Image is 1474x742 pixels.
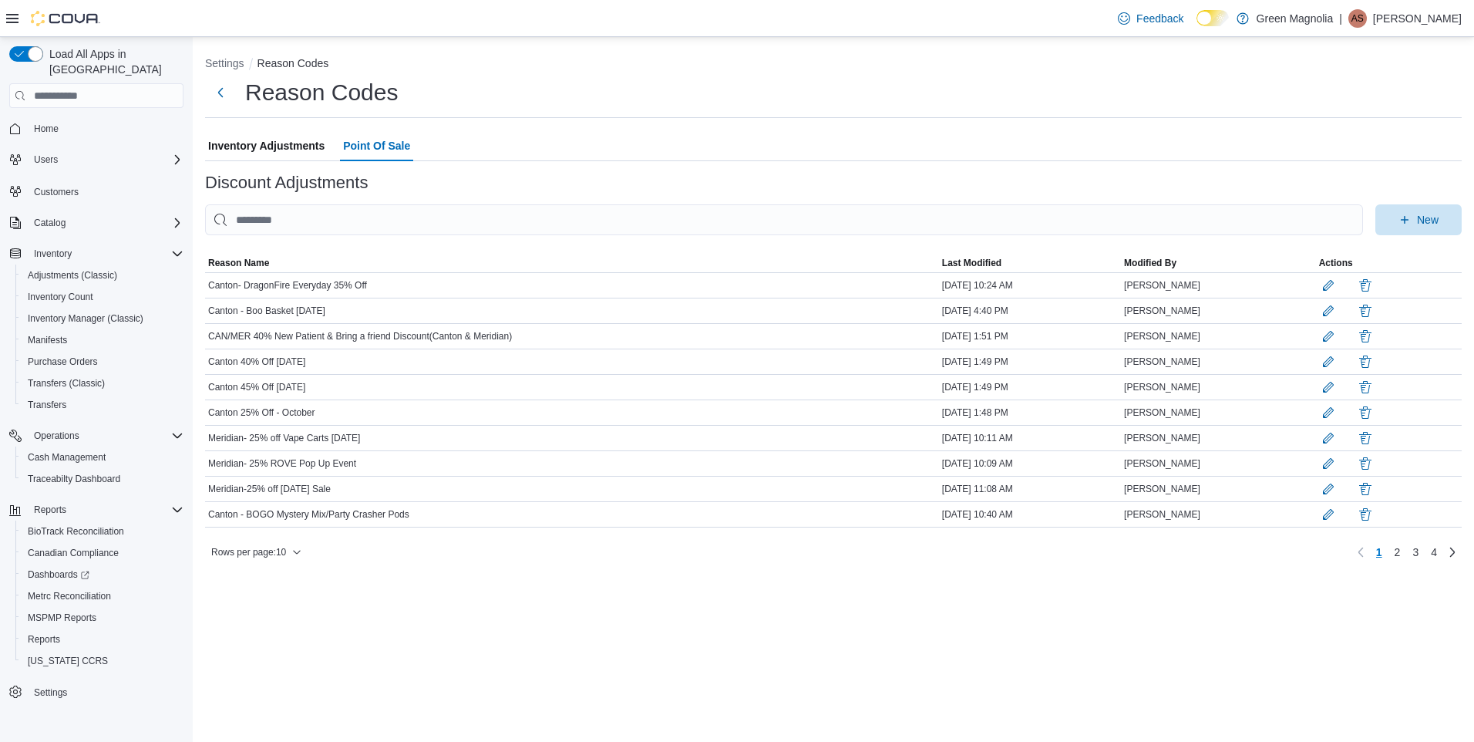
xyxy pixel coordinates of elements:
button: Traceabilty Dashboard [15,468,190,490]
a: Feedback [1112,3,1190,34]
span: Catalog [34,217,66,229]
button: Last Modified [939,254,1121,272]
span: [DATE] 10:11 AM [942,432,1013,444]
button: Rows per page:10 [205,543,308,562]
a: Reports [22,630,66,649]
span: Meridian- 25% ROVE Pop Up Event [208,457,356,470]
a: Page 3 of 4 [1406,540,1425,565]
span: Canadian Compliance [22,544,183,562]
span: Home [28,119,183,138]
span: Adjustments (Classic) [28,269,117,282]
a: Dashboards [15,564,190,585]
a: Inventory Manager (Classic) [22,309,150,328]
span: Meridian- 25% off Vape Carts [DATE] [208,432,360,444]
a: Transfers [22,396,72,414]
span: MSPMP Reports [22,609,183,627]
span: [DATE] 11:08 AM [942,483,1013,495]
span: Inventory [28,245,183,263]
span: Users [34,153,58,166]
span: Dark Mode [1196,26,1197,27]
span: Purchase Orders [22,352,183,371]
a: Cash Management [22,448,112,467]
span: BioTrack Reconciliation [22,522,183,541]
span: Inventory Manager (Classic) [22,309,183,328]
span: Reports [22,630,183,649]
span: [DATE] 10:24 AM [942,279,1013,292]
button: Reason Codes [257,57,329,69]
button: Previous page [1351,543,1370,562]
button: Actions [1316,254,1462,272]
a: Customers [28,183,85,201]
button: Operations [3,425,190,447]
span: Point Of Sale [343,130,410,161]
span: Metrc Reconciliation [22,587,183,605]
span: Canton 40% Off [DATE] [208,356,305,368]
p: Green Magnolia [1257,9,1334,28]
button: Operations [28,427,86,445]
span: Reports [34,504,66,516]
span: Operations [28,427,183,445]
span: Feedback [1136,11,1183,26]
button: Modified By [1121,254,1316,272]
span: Catalog [28,214,183,232]
span: Washington CCRS [22,652,183,670]
span: [DATE] 10:09 AM [942,457,1013,470]
a: Settings [28,683,73,702]
span: Purchase Orders [28,356,98,368]
button: Inventory Manager (Classic) [15,308,190,329]
a: [US_STATE] CCRS [22,652,114,670]
button: New [1375,204,1462,235]
span: Home [34,123,59,135]
img: Cova [31,11,100,26]
span: [PERSON_NAME] [1124,508,1200,521]
span: Customers [28,181,183,201]
button: Users [28,150,64,169]
button: Manifests [15,329,190,351]
span: Meridian-25% off [DATE] Sale [208,483,331,495]
span: Dashboards [22,565,183,584]
button: Metrc Reconciliation [15,585,190,607]
span: 2 [1395,545,1401,560]
span: Transfers [28,399,66,411]
a: Manifests [22,331,73,349]
nav: Pagination for table: MemoryTable from EuiInMemoryTable [1351,540,1462,565]
span: Inventory Count [22,288,183,306]
span: Metrc Reconciliation [28,590,111,602]
span: Last Modified [942,257,1001,269]
button: Catalog [28,214,72,232]
span: Modified By [1124,257,1176,269]
a: MSPMP Reports [22,609,103,627]
span: Canadian Compliance [28,547,119,559]
span: [PERSON_NAME] [1124,406,1200,419]
button: Page 1 of 4 [1370,540,1388,565]
a: Canadian Compliance [22,544,125,562]
span: [DATE] 1:48 PM [942,406,1008,419]
span: Inventory [34,248,72,260]
input: This is a search bar. As you type, the results lower in the page will automatically filter. [205,204,1363,235]
span: [PERSON_NAME] [1124,305,1200,317]
button: Canadian Compliance [15,542,190,564]
button: Users [3,149,190,170]
button: Reports [28,501,72,519]
span: [DATE] 1:51 PM [942,330,1008,342]
button: Catalog [3,212,190,234]
a: Next page [1443,543,1462,562]
button: [US_STATE] CCRS [15,650,190,672]
button: Inventory [28,245,78,263]
a: Purchase Orders [22,352,104,371]
span: Manifests [22,331,183,349]
nav: An example of EuiBreadcrumbs [205,56,1462,74]
p: [PERSON_NAME] [1373,9,1462,28]
h3: Discount Adjustments [205,174,368,192]
span: Reports [28,633,60,646]
span: Canton - BOGO Mystery Mix/Party Crasher Pods [208,508,409,521]
div: Aja Shaw [1348,9,1367,28]
span: 1 [1376,545,1382,560]
span: Dashboards [28,568,89,581]
a: Home [28,120,65,138]
a: BioTrack Reconciliation [22,522,130,541]
button: Transfers [15,394,190,416]
span: [PERSON_NAME] [1124,483,1200,495]
button: MSPMP Reports [15,607,190,629]
span: Load All Apps in [GEOGRAPHIC_DATA] [43,46,183,77]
